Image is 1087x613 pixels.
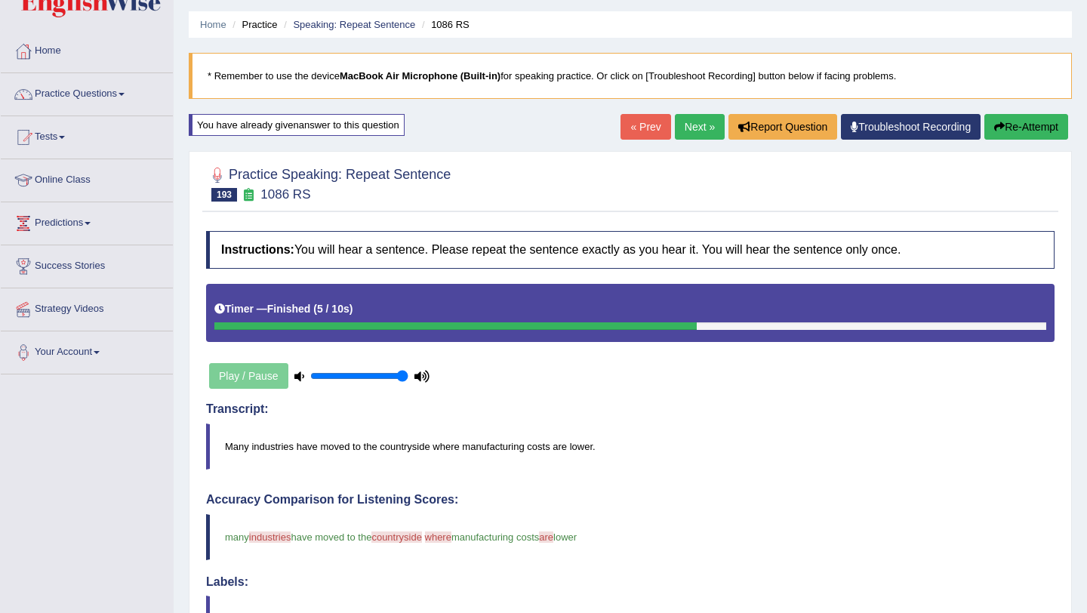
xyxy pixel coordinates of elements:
b: MacBook Air Microphone (Built-in) [340,70,500,82]
span: lower [553,531,577,543]
li: Practice [229,17,277,32]
blockquote: * Remember to use the device for speaking practice. Or click on [Troubleshoot Recording] button b... [189,53,1072,99]
b: Instructions: [221,243,294,256]
button: Re-Attempt [984,114,1068,140]
a: Next » [675,114,725,140]
h5: Timer — [214,303,353,315]
span: industries [249,531,291,543]
small: Exam occurring question [241,188,257,202]
a: Your Account [1,331,173,369]
a: Online Class [1,159,173,197]
a: Strategy Videos [1,288,173,326]
b: ( [313,303,317,315]
b: ) [350,303,353,315]
blockquote: Many industries have moved to the countryside where manufacturing costs are lower. [206,424,1055,470]
h2: Practice Speaking: Repeat Sentence [206,164,451,202]
a: Success Stories [1,245,173,283]
span: 193 [211,188,237,202]
span: have moved to the [291,531,371,543]
a: Tests [1,116,173,154]
a: « Prev [620,114,670,140]
a: Home [200,19,226,30]
span: where [425,531,451,543]
a: Troubleshoot Recording [841,114,981,140]
span: countryside [371,531,421,543]
small: 1086 RS [260,187,310,202]
div: You have already given answer to this question [189,114,405,136]
h4: Accuracy Comparison for Listening Scores: [206,493,1055,507]
b: Finished [267,303,311,315]
h4: Transcript: [206,402,1055,416]
a: Predictions [1,202,173,240]
b: 5 / 10s [317,303,350,315]
li: 1086 RS [418,17,470,32]
span: manufacturing costs [451,531,539,543]
a: Practice Questions [1,73,173,111]
span: many [225,531,249,543]
h4: You will hear a sentence. Please repeat the sentence exactly as you hear it. You will hear the se... [206,231,1055,269]
a: Home [1,30,173,68]
button: Report Question [728,114,837,140]
h4: Labels: [206,575,1055,589]
span: are [539,531,553,543]
a: Speaking: Repeat Sentence [293,19,415,30]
